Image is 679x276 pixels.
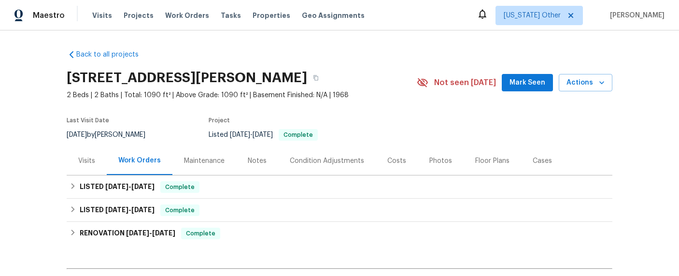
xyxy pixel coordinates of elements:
[559,74,612,92] button: Actions
[92,11,112,20] span: Visits
[290,156,364,166] div: Condition Adjustments
[606,11,665,20] span: [PERSON_NAME]
[67,50,159,59] a: Back to all projects
[105,206,155,213] span: -
[33,11,65,20] span: Maestro
[434,78,496,87] span: Not seen [DATE]
[221,12,241,19] span: Tasks
[78,156,95,166] div: Visits
[67,73,307,83] h2: [STREET_ADDRESS][PERSON_NAME]
[253,11,290,20] span: Properties
[118,156,161,165] div: Work Orders
[248,156,267,166] div: Notes
[161,182,198,192] span: Complete
[307,69,325,87] button: Copy Address
[387,156,406,166] div: Costs
[280,132,317,138] span: Complete
[209,117,230,123] span: Project
[80,181,155,193] h6: LISTED
[105,183,155,190] span: -
[184,156,225,166] div: Maintenance
[126,230,175,236] span: -
[131,206,155,213] span: [DATE]
[67,222,612,245] div: RENOVATION [DATE]-[DATE]Complete
[509,77,545,89] span: Mark Seen
[209,131,318,138] span: Listed
[161,205,198,215] span: Complete
[131,183,155,190] span: [DATE]
[67,131,87,138] span: [DATE]
[429,156,452,166] div: Photos
[105,206,128,213] span: [DATE]
[253,131,273,138] span: [DATE]
[124,11,154,20] span: Projects
[566,77,605,89] span: Actions
[105,183,128,190] span: [DATE]
[533,156,552,166] div: Cases
[126,230,149,236] span: [DATE]
[67,117,109,123] span: Last Visit Date
[67,199,612,222] div: LISTED [DATE]-[DATE]Complete
[302,11,365,20] span: Geo Assignments
[504,11,561,20] span: [US_STATE] Other
[165,11,209,20] span: Work Orders
[67,175,612,199] div: LISTED [DATE]-[DATE]Complete
[80,204,155,216] h6: LISTED
[502,74,553,92] button: Mark Seen
[230,131,250,138] span: [DATE]
[67,90,417,100] span: 2 Beds | 2 Baths | Total: 1090 ft² | Above Grade: 1090 ft² | Basement Finished: N/A | 1968
[230,131,273,138] span: -
[475,156,509,166] div: Floor Plans
[182,229,219,238] span: Complete
[152,230,175,236] span: [DATE]
[67,129,157,141] div: by [PERSON_NAME]
[80,228,175,239] h6: RENOVATION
